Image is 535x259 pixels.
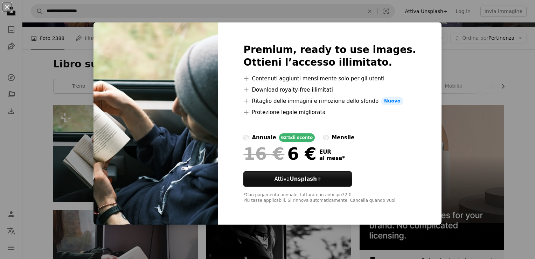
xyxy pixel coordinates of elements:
h2: Premium, ready to use images. Ottieni l’accesso illimitato. [243,44,416,69]
span: Nuovo [381,97,403,105]
span: al mese * [319,155,345,161]
button: AttivaUnsplash+ [243,171,352,187]
input: annuale62%di sconto [243,135,249,140]
img: premium_photo-1679515418918-4dd741bdfa15 [93,22,218,225]
div: *Con pagamento annuale, fatturato in anticipo 72 € Più tasse applicabili. Si rinnova automaticame... [243,192,416,204]
li: Protezione legale migliorata [243,108,416,117]
div: 6 € [243,145,316,163]
div: 62% di sconto [279,133,315,142]
div: mensile [332,133,354,142]
span: EUR [319,149,345,155]
strong: Unsplash+ [290,176,321,182]
span: 16 € [243,145,284,163]
input: mensile [323,135,329,140]
li: Download royalty-free illimitati [243,86,416,94]
li: Contenuti aggiunti mensilmente solo per gli utenti [243,74,416,83]
div: annuale [252,133,276,142]
li: Ritaglio delle immagini e rimozione dello sfondo [243,97,416,105]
